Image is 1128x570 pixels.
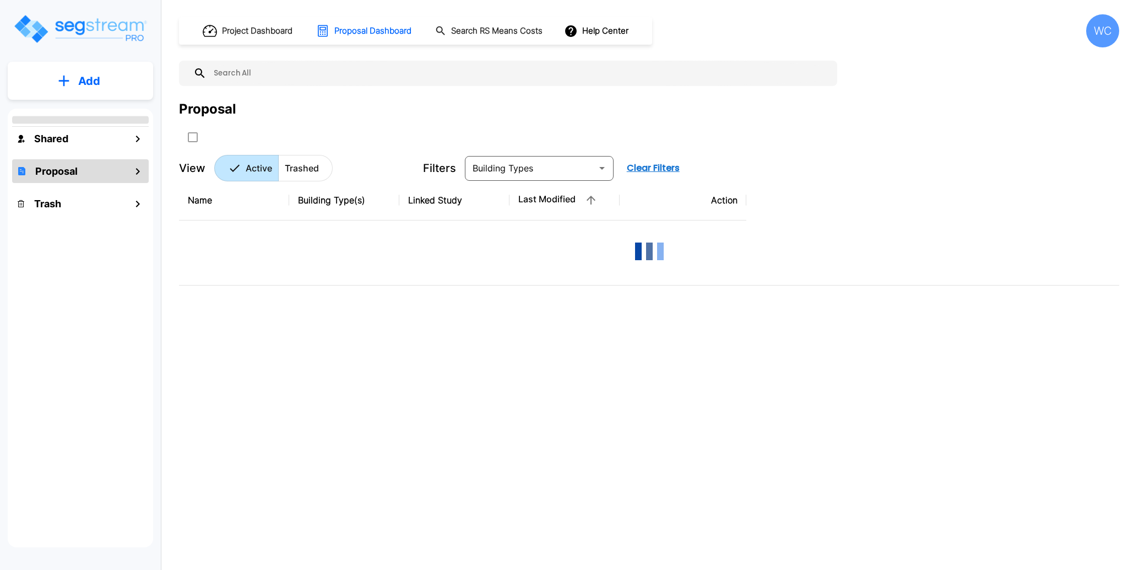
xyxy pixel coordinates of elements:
div: Proposal [179,99,236,119]
h1: Proposal Dashboard [334,25,411,37]
input: Building Types [468,160,592,176]
h1: Trash [34,196,61,211]
div: Name [188,193,280,207]
button: Search RS Means Costs [431,20,549,42]
button: Add [8,65,153,97]
button: Project Dashboard [198,19,299,43]
button: Active [214,155,279,181]
p: Active [246,162,272,175]
div: Platform [214,155,333,181]
button: Proposal Dashboard [312,19,417,42]
p: Filters [423,160,456,176]
h1: Search RS Means Costs [451,25,543,37]
div: WC [1086,14,1119,47]
h1: Shared [34,131,68,146]
th: Last Modified [509,180,620,221]
img: Logo [13,13,148,45]
button: Clear Filters [622,157,684,179]
button: Open [594,160,610,176]
h1: Project Dashboard [222,25,292,37]
p: View [179,160,205,176]
button: Help Center [562,20,633,41]
button: Trashed [278,155,333,181]
img: Loading [627,229,671,273]
th: Action [620,180,746,221]
h1: Proposal [35,164,78,179]
th: Linked Study [399,180,509,221]
button: SelectAll [182,126,204,148]
p: Add [78,73,100,89]
th: Building Type(s) [289,180,399,221]
p: Trashed [285,162,319,175]
input: Search All [207,61,832,86]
